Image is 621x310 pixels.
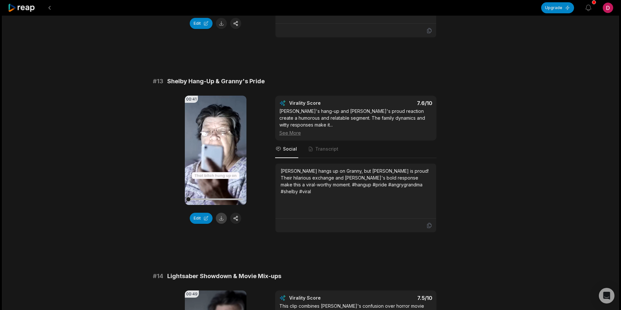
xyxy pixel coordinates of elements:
[283,146,297,152] span: Social
[167,272,281,281] span: Lightsaber Showdown & Movie Mix-ups
[279,129,432,136] div: See More
[289,100,359,106] div: Virality Score
[281,168,431,195] div: [PERSON_NAME] hangs up on Granny, but [PERSON_NAME] is proud! Their hilarious exchange and [PERSO...
[190,18,213,29] button: Edit
[190,213,213,224] button: Edit
[362,295,432,301] div: 7.5 /10
[275,141,436,158] nav: Tabs
[541,2,574,13] button: Upgrade
[289,295,359,301] div: Virality Score
[362,100,432,106] div: 7.6 /10
[153,272,163,281] span: # 14
[279,108,432,136] div: [PERSON_NAME]'s hang-up and [PERSON_NAME]'s proud reaction create a humorous and relatable segmen...
[153,77,163,86] span: # 13
[185,96,246,205] video: Your browser does not support mp4 format.
[167,77,265,86] span: Shelby Hang-Up & Granny's Pride
[315,146,338,152] span: Transcript
[599,288,614,303] div: Open Intercom Messenger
